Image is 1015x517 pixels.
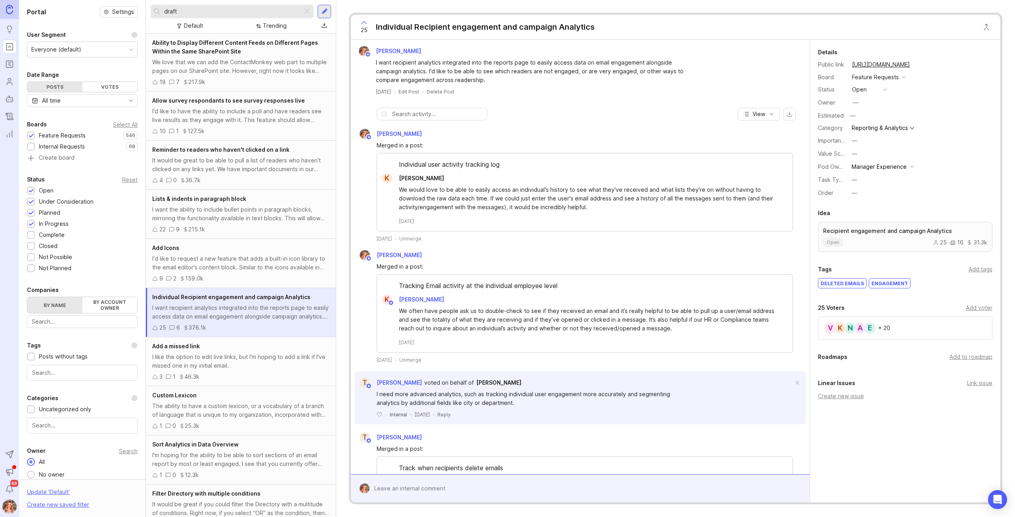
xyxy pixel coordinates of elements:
[189,323,206,332] div: 376.1k
[399,175,444,181] span: [PERSON_NAME]
[146,435,336,485] a: Sort Analytics in Data OverviewI'm hoping for the ability to be able to sort sections of an email...
[27,341,41,350] div: Tags
[824,322,837,334] div: V
[159,225,166,234] div: 22
[152,107,329,124] div: I'd like to have the ability to include a poll and have readers see live results as they engage w...
[376,21,595,32] div: Individual Recipient engagement and campaign Analytics
[433,411,434,418] div: ·
[399,307,780,333] div: We often have people ask us to double-check to see if they received an email and it’s really help...
[39,264,71,273] div: Not Planned
[361,26,368,34] span: 25
[152,156,329,174] div: It would be great to be able to pull a list of readers who haven't clicked on any links yet. We h...
[738,108,780,120] button: View
[39,142,85,151] div: Internal Requests
[398,88,419,95] div: Edit Post
[152,343,200,349] span: Add a missed link
[395,357,396,363] div: ·
[376,58,693,84] div: I want recipient analytics integrated into the reports page to easily access data on email engage...
[818,124,846,132] div: Category
[152,244,179,251] span: Add Icons
[185,471,199,479] div: 12.3k
[159,78,166,86] div: 18
[818,163,858,170] label: Pod Ownership
[950,240,963,245] div: 16
[399,185,780,212] div: We would love to be able to easily access an individual's history to see what they've received an...
[39,208,60,217] div: Planned
[27,7,46,17] h1: Portal
[39,197,94,206] div: Under Consideration
[424,378,474,387] div: voted on behalf of
[357,129,373,139] img: Bronwen W
[818,279,866,288] div: deleted emails
[852,85,867,94] div: open
[356,46,372,56] img: Bronwen W
[27,155,138,162] a: Create board
[399,357,421,363] div: Unmerge
[967,379,992,387] div: Link issue
[818,113,844,118] div: Estimated
[818,392,992,401] div: Create new issue
[422,88,423,95] div: ·
[366,438,372,444] img: member badge
[355,432,428,443] a: T[PERSON_NAME]
[10,480,18,487] span: 69
[159,422,162,430] div: 1
[476,378,521,387] a: [PERSON_NAME]
[848,111,858,121] div: —
[360,432,370,443] div: T
[188,78,205,86] div: 217.9k
[360,378,370,388] div: T
[366,383,372,389] img: member badge
[388,300,394,306] img: member badge
[31,45,81,54] div: Everyone (default)
[146,239,336,288] a: Add IconsI'd like to request a new feature that adds a built-in icon library to the email editor'...
[27,82,82,92] div: Posts
[176,225,180,234] div: 9
[2,500,17,514] button: Bronwen W
[2,22,17,36] a: Ideas
[818,189,833,196] label: Order
[2,92,17,106] a: Autopilot
[27,393,58,403] div: Categories
[966,303,992,312] div: Add voter
[159,471,162,479] div: 1
[27,297,82,313] label: By name
[152,490,260,497] span: Filter Directory with multiple conditions
[152,303,329,321] div: I want recipient analytics integrated into the reports page to easily access data on email engage...
[129,143,135,150] p: 68
[146,190,336,239] a: Lists & indents in paragraph blockI want the ability to include bullet points in paragraph blocks...
[377,463,793,477] div: Track when recipients delete emails
[377,294,450,305] a: K[PERSON_NAME]
[844,322,856,334] div: N
[2,74,17,89] a: Users
[376,88,391,95] a: [DATE]
[853,98,858,107] div: —
[410,411,412,418] div: ·
[2,127,17,141] a: Reporting
[377,379,422,386] span: [PERSON_NAME]
[184,372,199,381] div: 46.3k
[100,6,138,17] a: Settings
[27,30,66,40] div: User Segment
[39,405,91,414] div: Uncategorized only
[818,176,846,183] label: Task Type
[864,322,876,334] div: E
[818,85,846,94] div: Status
[2,109,17,124] a: Changelog
[415,412,430,418] time: [DATE]
[377,262,793,271] div: Merged in a post:
[6,5,13,14] img: Canny Home
[146,34,336,92] a: Ability to Display Different Content Feeds on Different Pages Within the Same SharePoint SiteWe l...
[2,482,17,496] button: Notifications
[146,386,336,435] a: Custom LexiconThe ability to have a custom lexicon, or a vocabulary of a branch of language that ...
[355,250,428,260] a: Bronwen W[PERSON_NAME]
[39,352,88,361] div: Posts without tags
[152,58,329,75] div: We love that we can add the ContactMonkey web part to multiple pages on our SharePoint site. Howe...
[159,127,166,135] div: 10
[969,265,992,274] div: Add tags
[27,500,89,509] div: Create new saved filter
[152,254,329,272] div: I'd like to request a new feature that adds a built-in icon library to the email editor's content...
[933,240,947,245] div: 25
[27,446,46,456] div: Owner
[152,294,310,300] span: Individual Recipient engagement and campaign Analytics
